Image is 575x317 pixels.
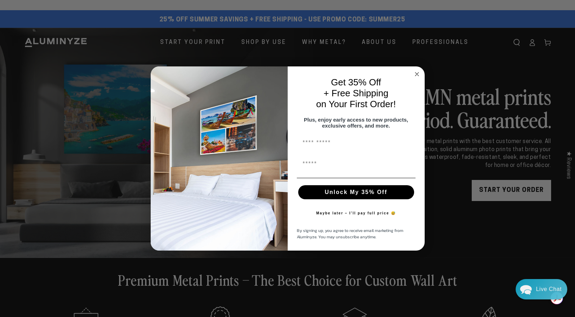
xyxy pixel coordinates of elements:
[316,99,396,109] span: on Your First Order!
[331,77,381,88] span: Get 35% Off
[297,227,403,240] span: By signing up, you agree to receive email marketing from Aluminyze. You may unsubscribe anytime.
[151,66,288,251] img: 728e4f65-7e6c-44e2-b7d1-0292a396982f.jpeg
[298,185,414,199] button: Unlock My 35% Off
[516,279,567,299] div: Chat widget toggle
[324,88,388,98] span: + Free Shipping
[536,279,562,299] div: Contact Us Directly
[413,70,421,78] button: Close dialog
[304,117,408,129] span: Plus, enjoy early access to new products, exclusive offers, and more.
[313,206,399,220] button: Maybe later – I’ll pay full price 😅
